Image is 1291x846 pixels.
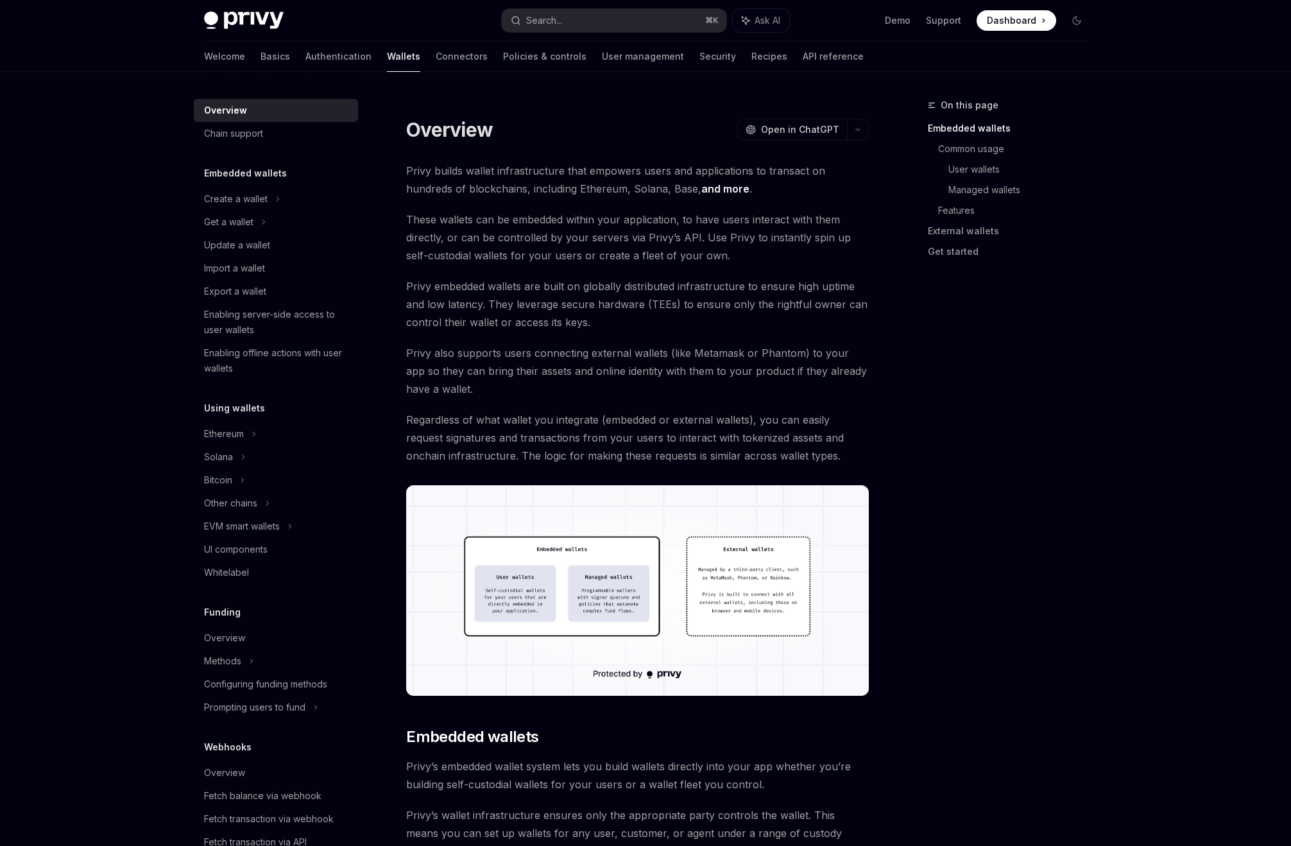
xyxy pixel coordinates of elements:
a: External wallets [928,221,1097,241]
div: Other chains [204,496,257,511]
a: Managed wallets [948,180,1097,200]
span: Privy embedded wallets are built on globally distributed infrastructure to ensure high uptime and... [406,277,869,331]
a: Demo [885,14,911,27]
a: User wallets [948,159,1097,180]
a: Fetch transaction via webhook [194,807,358,831]
a: Wallets [387,41,420,72]
a: Recipes [751,41,787,72]
div: Enabling offline actions with user wallets [204,345,350,376]
a: Get started [928,241,1097,262]
div: Overview [204,630,245,646]
div: EVM smart wallets [204,519,280,534]
a: and more [701,182,749,196]
a: Dashboard [977,10,1056,31]
button: Toggle dark mode [1066,10,1087,31]
button: Open in ChatGPT [737,119,847,141]
div: Ethereum [204,426,244,442]
a: Common usage [938,139,1097,159]
a: Configuring funding methods [194,673,358,696]
span: Privy also supports users connecting external wallets (like Metamask or Phantom) to your app so t... [406,344,869,398]
span: Embedded wallets [406,727,538,747]
div: Get a wallet [204,214,253,230]
div: Prompting users to fund [204,700,305,715]
a: Overview [194,99,358,122]
span: On this page [941,98,998,113]
div: Whitelabel [204,565,249,580]
a: Welcome [204,41,245,72]
button: Ask AI [733,9,789,32]
a: Chain support [194,122,358,145]
a: UI components [194,538,358,561]
div: Solana [204,449,233,465]
div: Methods [204,653,241,669]
span: Ask AI [755,14,780,27]
a: Connectors [436,41,488,72]
div: Fetch transaction via webhook [204,811,334,827]
a: Overview [194,626,358,650]
div: Bitcoin [204,472,232,488]
a: Embedded wallets [928,118,1097,139]
a: Enabling server-side access to user wallets [194,303,358,341]
a: Support [926,14,961,27]
a: Basics [261,41,290,72]
span: Regardless of what wallet you integrate (embedded or external wallets), you can easily request si... [406,411,869,465]
h5: Embedded wallets [204,166,287,181]
a: Fetch balance via webhook [194,784,358,807]
a: API reference [803,41,864,72]
a: Export a wallet [194,280,358,303]
div: Configuring funding methods [204,677,327,692]
a: Enabling offline actions with user wallets [194,341,358,380]
div: Overview [204,765,245,781]
span: ⌘ K [705,15,719,26]
div: Update a wallet [204,237,270,253]
a: Security [699,41,736,72]
img: dark logo [204,12,284,30]
div: Fetch balance via webhook [204,788,321,804]
div: Create a wallet [204,191,268,207]
img: images/walletoverview.png [406,485,869,696]
h5: Webhooks [204,739,252,755]
h5: Using wallets [204,401,265,416]
h5: Funding [204,605,241,620]
div: Overview [204,103,247,118]
a: User management [602,41,684,72]
a: Authentication [305,41,372,72]
div: Enabling server-side access to user wallets [204,307,350,338]
span: Privy’s embedded wallet system lets you build wallets directly into your app whether you’re build... [406,757,869,793]
div: Chain support [204,126,263,141]
span: Dashboard [987,14,1036,27]
a: Policies & controls [503,41,586,72]
div: Import a wallet [204,261,265,276]
div: Export a wallet [204,284,266,299]
a: Features [938,200,1097,221]
h1: Overview [406,118,493,141]
div: Search... [526,13,562,28]
span: Privy builds wallet infrastructure that empowers users and applications to transact on hundreds o... [406,162,869,198]
button: Search...⌘K [502,9,726,32]
span: Open in ChatGPT [761,123,839,136]
a: Overview [194,761,358,784]
a: Whitelabel [194,561,358,584]
a: Import a wallet [194,257,358,280]
div: UI components [204,542,268,557]
a: Update a wallet [194,234,358,257]
span: These wallets can be embedded within your application, to have users interact with them directly,... [406,211,869,264]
